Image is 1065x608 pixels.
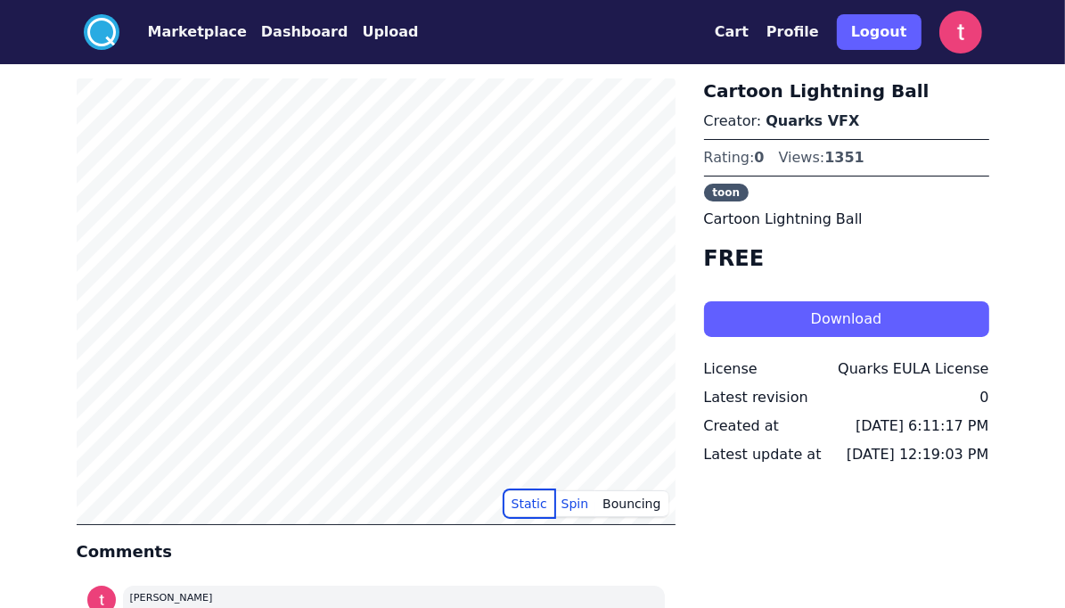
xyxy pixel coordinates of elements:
[715,21,749,43] button: Cart
[261,21,348,43] button: Dashboard
[119,21,247,43] a: Marketplace
[148,21,247,43] button: Marketplace
[348,21,418,43] a: Upload
[595,490,668,517] button: Bouncing
[704,78,989,103] h3: Cartoon Lightning Ball
[704,147,765,168] div: Rating:
[766,21,819,43] button: Profile
[704,301,989,337] button: Download
[837,7,922,57] a: Logout
[247,21,348,43] a: Dashboard
[554,490,596,517] button: Spin
[704,358,758,380] div: License
[704,244,989,273] h4: FREE
[504,490,554,517] button: Static
[704,209,989,230] p: Cartoon Lightning Ball
[704,444,822,465] div: Latest update at
[824,149,864,166] span: 1351
[754,149,764,166] span: 0
[838,358,988,380] div: Quarks EULA License
[130,592,213,604] small: [PERSON_NAME]
[704,184,750,201] span: toon
[77,539,676,564] h4: Comments
[779,147,864,168] div: Views:
[766,112,859,129] a: Quarks VFX
[704,387,808,408] div: Latest revision
[856,415,988,437] div: [DATE] 6:11:17 PM
[847,444,989,465] div: [DATE] 12:19:03 PM
[939,11,982,53] img: profile
[362,21,418,43] button: Upload
[979,387,988,408] div: 0
[704,111,989,132] p: Creator:
[837,14,922,50] button: Logout
[704,415,779,437] div: Created at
